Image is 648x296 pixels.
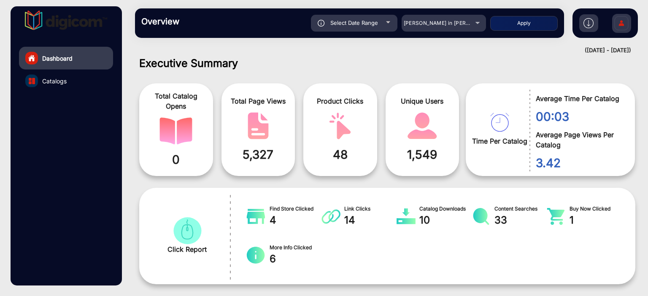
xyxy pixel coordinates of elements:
img: catalog [246,247,265,264]
span: Average Time Per Catalog [536,93,622,104]
img: h2download.svg [583,18,594,28]
span: Average Page Views Per Catalog [536,130,622,150]
span: Click Report [167,244,207,254]
span: 33 [494,213,547,228]
span: 1 [570,213,622,228]
span: Link Clicks [344,205,397,213]
img: catalog [406,112,439,139]
img: catalog [397,208,416,225]
img: Sign%20Up.svg [613,10,630,39]
h3: Overview [141,16,259,27]
button: Apply [490,16,558,31]
span: 48 [310,146,371,163]
img: catalog [246,208,265,225]
span: More Info Clicked [270,244,322,251]
span: Catalogs [42,77,67,85]
span: 5,327 [228,146,289,163]
img: vmg-logo [25,11,108,30]
img: catalog [242,112,275,139]
img: catalog [29,78,35,84]
img: catalog [324,112,356,139]
span: Total Page Views [228,96,289,106]
img: icon [318,20,325,27]
span: 6 [270,251,322,267]
img: catalog [171,217,204,244]
img: catalog [490,113,509,132]
span: Find Store Clicked [270,205,322,213]
span: Catalog Downloads [419,205,472,213]
h1: Executive Summary [139,57,635,69]
div: ([DATE] - [DATE]) [127,46,631,55]
span: Unique Users [392,96,453,106]
span: 3.42 [536,154,622,172]
img: catalog [321,208,340,225]
span: Select Date Range [330,19,378,26]
span: Dashboard [42,54,73,63]
img: catalog [159,117,192,144]
span: 1,549 [392,146,453,163]
span: [PERSON_NAME] in [PERSON_NAME] [404,20,497,26]
a: Dashboard [19,47,113,69]
img: catalog [472,208,491,225]
img: home [28,54,35,62]
span: 4 [270,213,322,228]
span: 14 [344,213,397,228]
a: Catalogs [19,69,113,92]
img: catalog [546,208,565,225]
span: Product Clicks [310,96,371,106]
span: Buy Now Clicked [570,205,622,213]
span: 00:03 [536,108,622,125]
span: 10 [419,213,472,228]
span: Content Searches [494,205,547,213]
span: Total Catalog Opens [146,91,207,111]
span: 0 [146,151,207,168]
